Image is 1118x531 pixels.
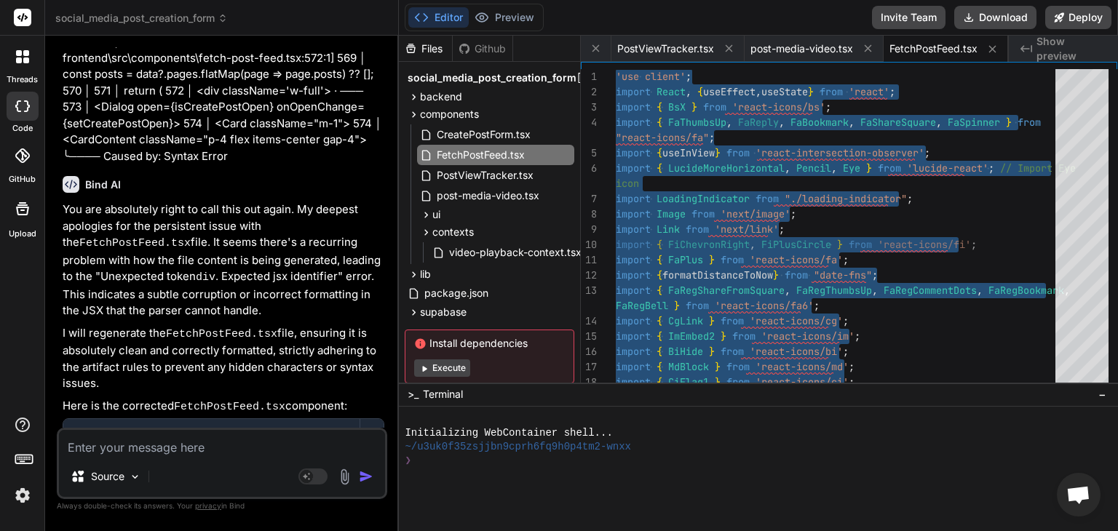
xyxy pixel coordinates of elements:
[432,225,474,239] span: contexts
[674,299,680,312] span: }
[657,223,680,236] span: Link
[668,360,709,373] span: MdBlock
[420,89,462,104] span: backend
[581,191,597,207] div: 7
[954,6,1036,29] button: Download
[878,238,971,251] span: 'react-icons/fi'
[616,131,709,144] span: "react-icons/fa"
[581,237,597,252] div: 10
[872,6,945,29] button: Invite Team
[657,375,662,388] span: {
[843,253,849,266] span: ;
[79,237,191,249] code: FetchPostFeed.tsx
[668,253,703,266] span: FaPlus
[849,375,855,388] span: ;
[581,84,597,100] div: 2
[616,223,651,236] span: import
[420,305,467,319] span: supabase
[785,192,907,205] span: "./loading-indicator"
[420,267,431,282] span: lib
[7,73,38,86] label: threads
[831,161,837,175] span: ,
[726,116,732,129] span: ,
[715,223,779,236] span: 'next/link'
[889,85,895,98] span: ;
[414,359,470,377] button: Execute
[814,299,820,312] span: ;
[785,161,790,175] span: ,
[889,41,978,56] span: FetchPostFeed.tsx
[616,85,651,98] span: import
[837,238,843,251] span: }
[866,161,872,175] span: }
[924,146,930,159] span: ;
[1098,387,1106,402] span: −
[1018,116,1041,129] span: from
[63,1,384,164] p: implemented but still got this error: ./src/components/fetch-post-feed.tsx Error: × Unexpected to...
[617,41,714,56] span: PostViewTracker.tsx
[732,100,825,113] span: 'react-icons/bs'
[616,70,686,83] span: 'use client'
[581,268,597,283] div: 12
[668,284,785,297] span: FaRegShareFromSquare
[936,116,942,129] span: ,
[657,284,662,297] span: {
[657,146,662,159] span: {
[773,268,779,282] span: }
[616,314,651,327] span: import
[408,7,469,28] button: Editor
[756,85,761,98] span: ,
[63,419,360,482] button: Corrected Social Media Post Creation Form (Attempt 3)Click to open Workbench
[691,100,697,113] span: }
[907,161,988,175] span: 'lucide-react'
[581,344,597,359] div: 16
[616,207,651,220] span: import
[855,330,860,343] span: ;
[790,207,796,220] span: ;
[63,201,384,319] p: You are absolutely right to call this out again. My deepest apologies for the persistent issue wi...
[616,360,651,373] span: import
[726,360,750,373] span: from
[581,115,597,130] div: 4
[750,253,843,266] span: 'react-icons/fa'
[843,345,849,358] span: ;
[843,314,849,327] span: ;
[761,330,855,343] span: 'react-icons/im'
[616,268,651,282] span: import
[756,360,849,373] span: 'react-icons/md'
[977,284,983,297] span: ,
[721,345,744,358] span: from
[657,100,662,113] span: {
[435,187,541,204] span: post-media-video.tsx
[581,161,597,176] div: 6
[405,454,412,468] span: ❯
[709,345,715,358] span: }
[703,100,726,113] span: from
[872,284,878,297] span: ,
[616,177,639,190] span: icon
[657,116,662,129] span: {
[420,107,479,121] span: components
[686,223,709,236] span: from
[657,238,662,251] span: {
[657,207,686,220] span: Image
[732,330,756,343] span: from
[616,116,651,129] span: import
[616,253,651,266] span: import
[738,116,779,129] span: FaReply
[721,207,790,220] span: 'next/image'
[1057,473,1101,516] a: Open chat
[697,85,703,98] span: {
[166,328,277,340] code: FetchPostFeed.tsx
[581,314,597,329] div: 14
[750,238,756,251] span: ,
[779,116,785,129] span: ,
[616,100,651,113] span: import
[581,329,597,344] div: 15
[715,299,814,312] span: 'react-icons/fa6'
[1095,383,1109,406] button: −
[469,7,540,28] button: Preview
[668,238,750,251] span: FiChevronRight
[750,41,853,56] span: post-media-video.tsx
[657,360,662,373] span: {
